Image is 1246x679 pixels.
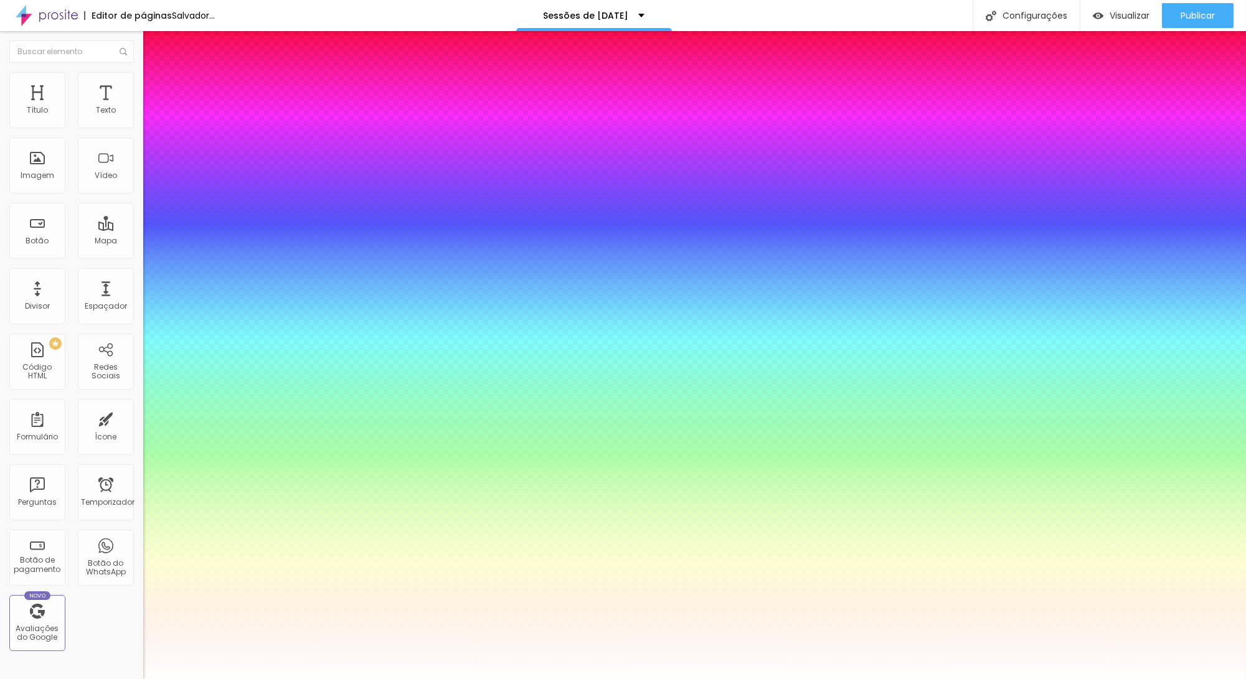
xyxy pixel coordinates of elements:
[18,497,57,507] font: Perguntas
[21,170,54,180] font: Imagem
[1181,9,1215,22] font: Publicar
[9,40,134,63] input: Buscar elemento
[14,555,61,574] font: Botão de pagamento
[92,362,120,381] font: Redes Sociais
[95,235,117,246] font: Mapa
[92,9,172,22] font: Editor de páginas
[1080,3,1162,28] button: Visualizar
[27,105,48,115] font: Título
[1110,9,1149,22] font: Visualizar
[23,362,52,381] font: Código HTML
[1003,9,1067,22] font: Configurações
[29,592,46,599] font: Novo
[25,301,50,311] font: Divisor
[17,431,58,442] font: Formulário
[26,235,49,246] font: Botão
[81,497,135,507] font: Temporizador
[86,558,126,577] font: Botão do WhatsApp
[120,48,127,55] img: Ícone
[172,9,215,22] font: Salvador...
[96,105,116,115] font: Texto
[16,623,59,642] font: Avaliações do Google
[986,11,996,21] img: Ícone
[544,9,629,22] font: Sessões de [DATE]
[95,431,117,442] font: Ícone
[1162,3,1234,28] button: Publicar
[95,170,117,180] font: Vídeo
[1093,11,1103,21] img: view-1.svg
[85,301,127,311] font: Espaçador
